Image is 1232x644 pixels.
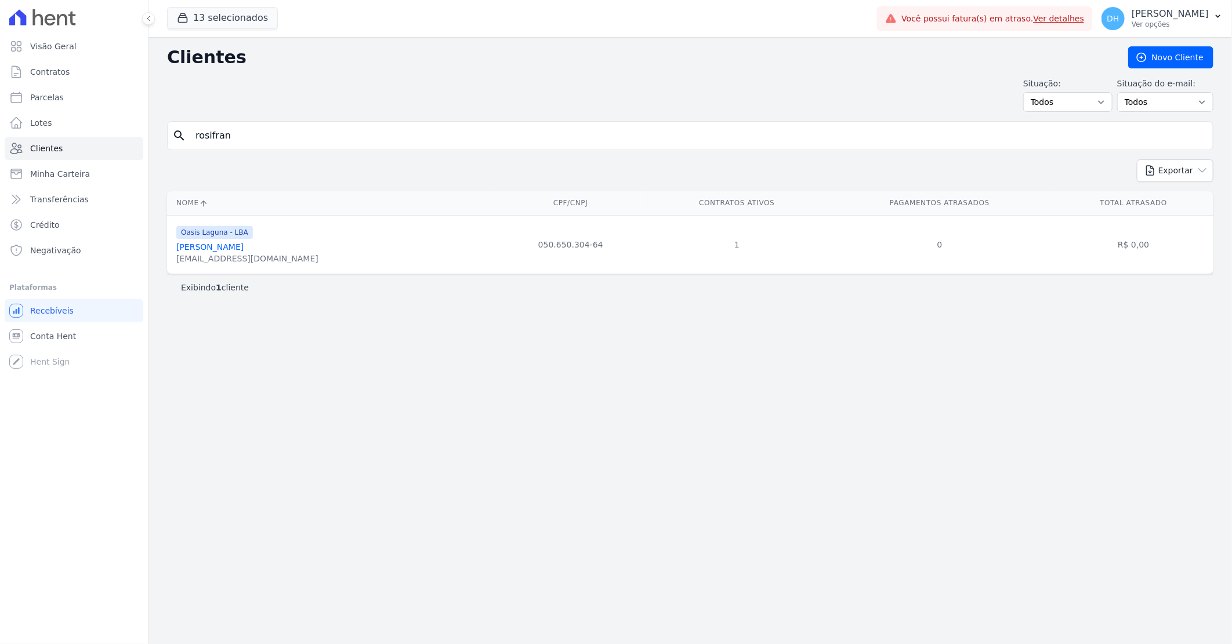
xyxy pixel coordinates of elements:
[1092,2,1232,35] button: DH [PERSON_NAME] Ver opções
[9,281,139,294] div: Plataformas
[1132,8,1209,20] p: [PERSON_NAME]
[5,239,143,262] a: Negativação
[189,124,1208,147] input: Buscar por nome, CPF ou e-mail
[825,215,1053,274] td: 0
[30,305,74,316] span: Recebíveis
[5,111,143,134] a: Lotes
[1054,215,1213,274] td: R$ 0,00
[167,47,1110,68] h2: Clientes
[5,213,143,237] a: Crédito
[181,282,249,293] p: Exibindo cliente
[167,7,278,29] button: 13 selecionados
[30,168,90,180] span: Minha Carteira
[176,253,318,264] div: [EMAIL_ADDRESS][DOMAIN_NAME]
[1107,14,1119,23] span: DH
[648,191,825,215] th: Contratos Ativos
[1137,159,1213,182] button: Exportar
[1023,78,1113,90] label: Situação:
[493,191,648,215] th: CPF/CNPJ
[167,191,493,215] th: Nome
[825,191,1053,215] th: Pagamentos Atrasados
[30,92,64,103] span: Parcelas
[30,66,70,78] span: Contratos
[30,117,52,129] span: Lotes
[176,226,253,239] span: Oasis Laguna - LBA
[172,129,186,143] i: search
[1034,14,1085,23] a: Ver detalhes
[30,194,89,205] span: Transferências
[901,13,1084,25] span: Você possui fatura(s) em atraso.
[216,283,222,292] b: 1
[30,245,81,256] span: Negativação
[1054,191,1213,215] th: Total Atrasado
[30,330,76,342] span: Conta Hent
[1117,78,1213,90] label: Situação do e-mail:
[5,137,143,160] a: Clientes
[176,242,244,252] a: [PERSON_NAME]
[30,219,60,231] span: Crédito
[30,143,63,154] span: Clientes
[5,325,143,348] a: Conta Hent
[1132,20,1209,29] p: Ver opções
[648,215,825,274] td: 1
[1128,46,1213,68] a: Novo Cliente
[5,188,143,211] a: Transferências
[5,60,143,83] a: Contratos
[30,41,77,52] span: Visão Geral
[493,215,648,274] td: 050.650.304-64
[5,35,143,58] a: Visão Geral
[5,86,143,109] a: Parcelas
[5,299,143,322] a: Recebíveis
[5,162,143,185] a: Minha Carteira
